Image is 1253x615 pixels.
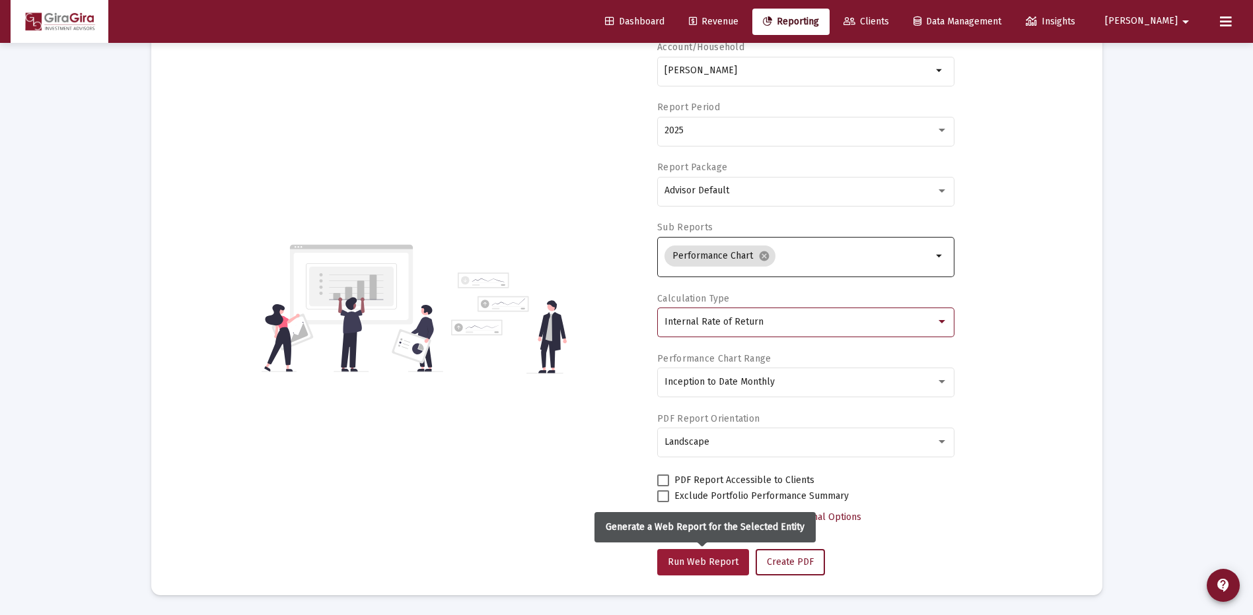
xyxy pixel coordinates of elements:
[668,556,738,567] span: Run Web Report
[664,436,709,447] span: Landscape
[784,511,861,523] span: Additional Options
[843,16,889,27] span: Clients
[913,16,1001,27] span: Data Management
[1178,9,1194,35] mat-icon: arrow_drop_down
[674,472,814,488] span: PDF Report Accessible to Clients
[594,9,675,35] a: Dashboard
[657,413,760,424] label: PDF Report Orientation
[1015,9,1086,35] a: Insights
[756,549,825,575] button: Create PDF
[664,245,775,267] mat-chip: Performance Chart
[668,511,760,523] span: Select Custom Period
[451,273,567,373] img: reporting-alt
[903,9,1012,35] a: Data Management
[1026,16,1075,27] span: Insights
[1105,16,1178,27] span: [PERSON_NAME]
[664,376,775,387] span: Inception to Date Monthly
[833,9,900,35] a: Clients
[657,102,720,113] label: Report Period
[689,16,738,27] span: Revenue
[657,162,727,173] label: Report Package
[20,9,98,35] img: Dashboard
[752,9,830,35] a: Reporting
[678,9,749,35] a: Revenue
[657,42,744,53] label: Account/Household
[758,250,770,262] mat-icon: cancel
[932,248,948,264] mat-icon: arrow_drop_down
[262,243,443,373] img: reporting
[657,293,729,304] label: Calculation Type
[605,16,664,27] span: Dashboard
[932,63,948,79] mat-icon: arrow_drop_down
[664,243,932,269] mat-chip-list: Selection
[657,549,749,575] button: Run Web Report
[767,556,814,567] span: Create PDF
[657,222,713,233] label: Sub Reports
[1089,8,1209,34] button: [PERSON_NAME]
[674,488,849,504] span: Exclude Portfolio Performance Summary
[664,185,729,196] span: Advisor Default
[763,16,819,27] span: Reporting
[657,353,771,364] label: Performance Chart Range
[1215,577,1231,593] mat-icon: contact_support
[664,125,684,136] span: 2025
[664,316,764,327] span: Internal Rate of Return
[664,65,932,76] input: Search or select an account or household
